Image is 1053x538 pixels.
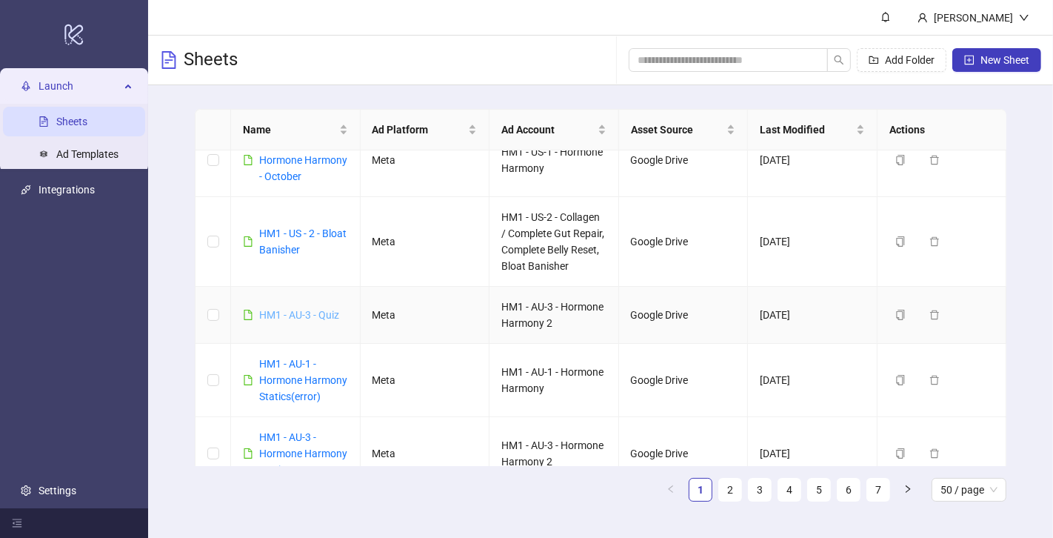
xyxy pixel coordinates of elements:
th: Ad Platform [361,110,490,150]
a: Ad Templates [56,148,118,160]
button: left [659,478,683,502]
td: Meta [361,124,490,197]
span: copy [895,375,906,385]
button: New Sheet [952,48,1041,72]
span: 50 / page [940,479,997,501]
a: 4 [778,479,800,501]
th: Ad Account [489,110,619,150]
span: copy [895,155,906,165]
td: [DATE] [748,124,877,197]
span: menu-fold [12,518,22,528]
span: Ad Account [501,122,595,138]
span: bell [880,12,891,22]
td: Meta [361,287,490,344]
span: delete [929,375,940,385]
td: Google Drive [619,417,749,491]
td: [DATE] [748,344,877,417]
span: down [1019,13,1029,23]
span: file [243,448,253,459]
td: [DATE] [748,197,877,287]
a: Integrations [39,184,95,196]
span: user [917,13,928,23]
span: file [243,310,253,320]
a: 2 [719,479,741,501]
span: copy [895,448,906,459]
td: Meta [361,344,490,417]
span: file-text [160,51,178,69]
a: 1 [689,479,712,501]
span: copy [895,236,906,247]
span: Name [243,122,336,138]
a: 7 [867,479,889,501]
span: left [666,485,675,494]
div: Page Size [932,478,1006,502]
td: HM1 - AU-3 - Hormone Harmony 2 [489,287,619,344]
li: 3 [748,478,772,502]
td: Google Drive [619,197,749,287]
span: Launch [39,71,120,101]
a: Settings [39,485,76,497]
span: search [834,55,844,65]
a: 3 [749,479,771,501]
a: 6 [838,479,860,501]
th: Actions [877,110,1007,150]
div: [PERSON_NAME] [928,10,1019,26]
span: Asset Source [631,122,724,138]
td: HM1 - AU-3 - Hormone Harmony 2 [489,417,619,491]
button: right [896,478,920,502]
a: HM1 - AU-3 - Quiz [259,309,339,321]
span: right [903,485,912,494]
a: HM1 - AU-3 - Hormone Harmony Statics [259,431,347,476]
td: Meta [361,197,490,287]
span: file [243,155,253,165]
a: Sheets [56,116,87,127]
button: Add Folder [857,48,946,72]
li: 5 [807,478,831,502]
a: HM1 - US-1 - Hormone Harmony - October [259,138,347,182]
h3: Sheets [184,48,238,72]
span: delete [929,236,940,247]
span: Last Modified [760,122,853,138]
li: 2 [718,478,742,502]
li: Previous Page [659,478,683,502]
td: HM1 - US-1 - Hormone Harmony [489,124,619,197]
th: Asset Source [619,110,749,150]
td: Google Drive [619,344,749,417]
li: 6 [837,478,860,502]
td: HM1 - AU-1 - Hormone Harmony [489,344,619,417]
td: Google Drive [619,124,749,197]
li: 1 [689,478,712,502]
span: New Sheet [980,54,1029,66]
li: Next Page [896,478,920,502]
th: Name [231,110,361,150]
a: 5 [808,479,830,501]
span: Ad Platform [372,122,466,138]
a: HM1 - US - 2 - Bloat Banisher [259,228,347,256]
span: folder-add [869,55,879,65]
td: Meta [361,417,490,491]
a: HM1 - AU-1 - Hormone Harmony Statics(error) [259,358,347,402]
span: file [243,375,253,385]
th: Last Modified [748,110,877,150]
span: delete [929,310,940,320]
span: Add Folder [885,54,935,66]
span: copy [895,310,906,320]
td: HM1 - US-2 - Collagen / Complete Gut Repair, Complete Belly Reset, Bloat Banisher [489,197,619,287]
td: [DATE] [748,417,877,491]
span: file [243,236,253,247]
span: plus-square [964,55,975,65]
td: [DATE] [748,287,877,344]
td: Google Drive [619,287,749,344]
span: delete [929,155,940,165]
span: delete [929,448,940,459]
span: rocket [21,81,31,91]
